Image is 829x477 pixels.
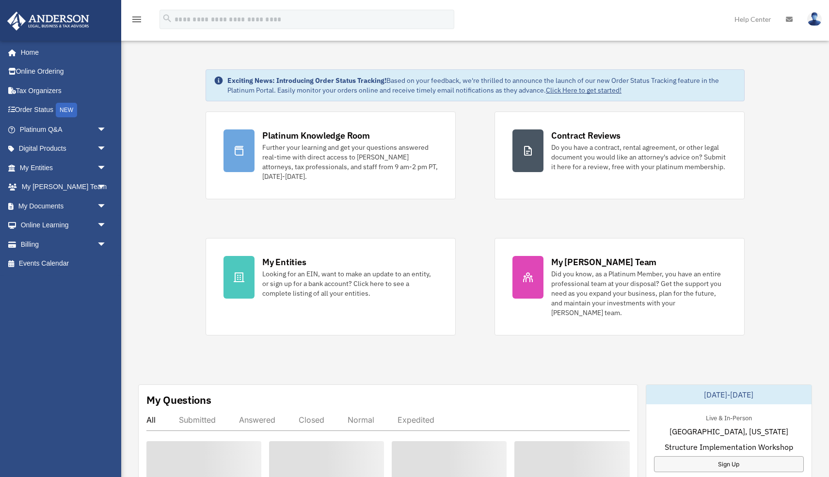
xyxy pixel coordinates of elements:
a: Tax Organizers [7,81,121,100]
div: My Questions [146,393,211,407]
div: All [146,415,156,425]
a: Online Learningarrow_drop_down [7,216,121,235]
div: My [PERSON_NAME] Team [551,256,656,268]
i: menu [131,14,143,25]
a: Billingarrow_drop_down [7,235,121,254]
strong: Exciting News: Introducing Order Status Tracking! [227,76,386,85]
a: menu [131,17,143,25]
div: Further your learning and get your questions answered real-time with direct access to [PERSON_NAM... [262,143,438,181]
span: arrow_drop_down [97,120,116,140]
a: Order StatusNEW [7,100,121,120]
a: My [PERSON_NAME] Teamarrow_drop_down [7,177,121,197]
span: arrow_drop_down [97,235,116,254]
div: Normal [348,415,374,425]
a: Home [7,43,116,62]
a: My Entitiesarrow_drop_down [7,158,121,177]
a: Sign Up [654,456,804,472]
a: My Entities Looking for an EIN, want to make an update to an entity, or sign up for a bank accoun... [206,238,456,335]
i: search [162,13,173,24]
div: Answered [239,415,275,425]
span: [GEOGRAPHIC_DATA], [US_STATE] [670,426,788,437]
a: Online Ordering [7,62,121,81]
div: Platinum Knowledge Room [262,129,370,142]
span: arrow_drop_down [97,139,116,159]
div: My Entities [262,256,306,268]
span: arrow_drop_down [97,216,116,236]
span: arrow_drop_down [97,177,116,197]
a: My [PERSON_NAME] Team Did you know, as a Platinum Member, you have an entire professional team at... [494,238,745,335]
img: Anderson Advisors Platinum Portal [4,12,92,31]
div: Looking for an EIN, want to make an update to an entity, or sign up for a bank account? Click her... [262,269,438,298]
span: arrow_drop_down [97,196,116,216]
div: Contract Reviews [551,129,621,142]
div: Live & In-Person [698,412,760,422]
img: User Pic [807,12,822,26]
a: Digital Productsarrow_drop_down [7,139,121,159]
a: My Documentsarrow_drop_down [7,196,121,216]
span: Structure Implementation Workshop [665,441,793,453]
div: Did you know, as a Platinum Member, you have an entire professional team at your disposal? Get th... [551,269,727,318]
a: Platinum Q&Aarrow_drop_down [7,120,121,139]
a: Contract Reviews Do you have a contract, rental agreement, or other legal document you would like... [494,111,745,199]
a: Events Calendar [7,254,121,273]
div: [DATE]-[DATE] [646,385,812,404]
div: Based on your feedback, we're thrilled to announce the launch of our new Order Status Tracking fe... [227,76,736,95]
div: Closed [299,415,324,425]
div: Submitted [179,415,216,425]
div: NEW [56,103,77,117]
span: arrow_drop_down [97,158,116,178]
div: Expedited [398,415,434,425]
a: Click Here to get started! [546,86,622,95]
div: Do you have a contract, rental agreement, or other legal document you would like an attorney's ad... [551,143,727,172]
a: Platinum Knowledge Room Further your learning and get your questions answered real-time with dire... [206,111,456,199]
